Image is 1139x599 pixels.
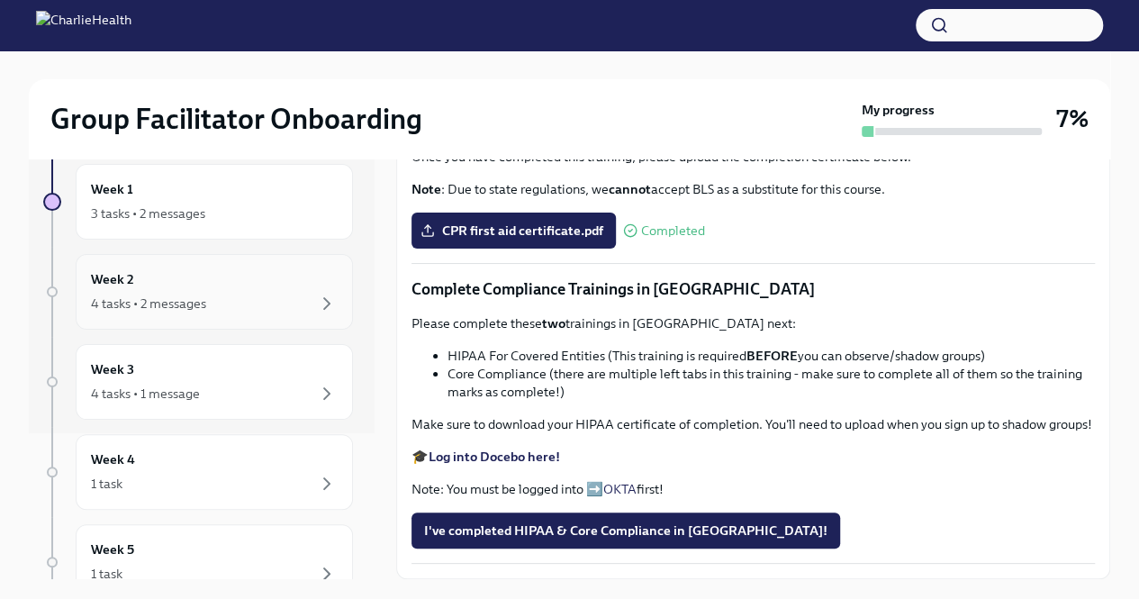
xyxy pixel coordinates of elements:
[603,481,637,497] a: OKTA
[91,475,122,493] div: 1 task
[91,540,134,559] h6: Week 5
[411,480,1095,498] p: Note: You must be logged into ➡️ first!
[411,278,1095,300] p: Complete Compliance Trainings in [GEOGRAPHIC_DATA]
[862,101,935,119] strong: My progress
[43,344,353,420] a: Week 34 tasks • 1 message
[641,224,705,238] span: Completed
[542,315,565,331] strong: two
[411,314,1095,332] p: Please complete these trainings in [GEOGRAPHIC_DATA] next:
[91,385,200,403] div: 4 tasks • 1 message
[424,522,827,540] span: I've completed HIPAA & Core Compliance in [GEOGRAPHIC_DATA]!
[91,449,135,469] h6: Week 4
[43,164,353,240] a: Week 13 tasks • 2 messages
[91,269,134,289] h6: Week 2
[411,213,616,249] label: CPR first aid certificate.pdf
[91,179,133,199] h6: Week 1
[91,204,205,222] div: 3 tasks • 2 messages
[746,348,798,364] strong: BEFORE
[36,11,131,40] img: CharlieHealth
[447,365,1095,401] li: Core Compliance (there are multiple left tabs in this training - make sure to complete all of the...
[411,513,840,549] button: I've completed HIPAA & Core Compliance in [GEOGRAPHIC_DATA]!
[91,295,206,313] div: 4 tasks • 2 messages
[91,565,122,583] div: 1 task
[411,180,1095,198] p: : Due to state regulations, we accept BLS as a substitute for this course.
[609,181,651,197] strong: cannot
[43,434,353,510] a: Week 41 task
[447,347,1095,365] li: HIPAA For Covered Entities (This training is required you can observe/shadow groups)
[43,254,353,330] a: Week 24 tasks • 2 messages
[1056,103,1089,135] h3: 7%
[50,101,422,137] h2: Group Facilitator Onboarding
[411,415,1095,433] p: Make sure to download your HIPAA certificate of completion. You'll need to upload when you sign u...
[91,359,134,379] h6: Week 3
[411,181,441,197] strong: Note
[424,222,603,240] span: CPR first aid certificate.pdf
[411,448,1095,466] p: 🎓
[429,449,560,465] a: Log into Docebo here!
